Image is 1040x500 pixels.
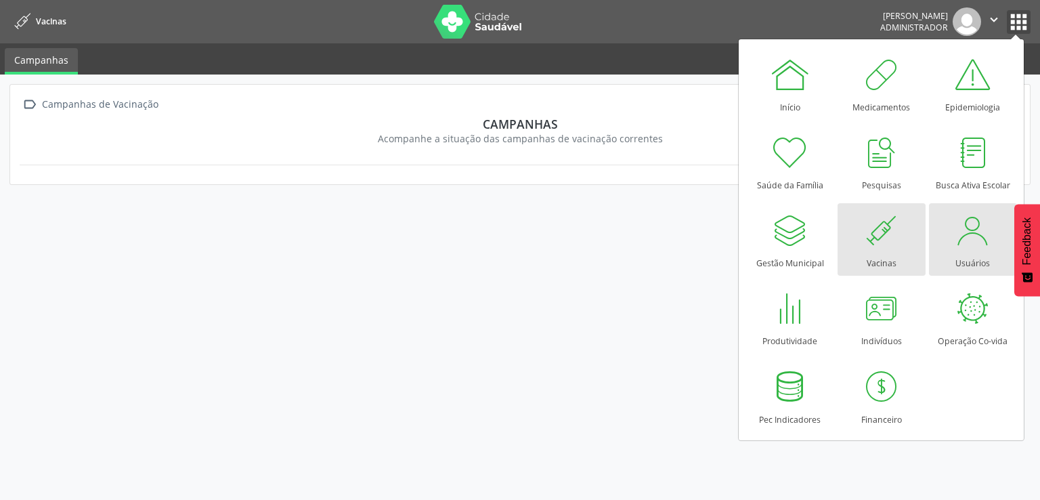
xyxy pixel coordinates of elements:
a: Vacinas [838,203,926,276]
button: apps [1007,10,1031,34]
div: [PERSON_NAME] [880,10,948,22]
a: Produtividade [746,281,834,354]
a:  Campanhas de Vacinação [20,94,160,114]
a: Vacinas [9,10,66,33]
a: Pec Indicadores [746,360,834,432]
a: Início [746,47,834,120]
a: Epidemiologia [929,47,1017,120]
button:  [981,7,1007,36]
a: Gestão Municipal [746,203,834,276]
a: Financeiro [838,360,926,432]
button: Feedback - Mostrar pesquisa [1014,204,1040,296]
img: img [953,7,981,36]
a: Campanhas [5,48,78,75]
a: Medicamentos [838,47,926,120]
a: Usuários [929,203,1017,276]
a: Pesquisas [838,125,926,198]
i:  [20,94,39,114]
a: Saúde da Família [746,125,834,198]
span: Vacinas [36,16,66,27]
div: Campanhas [29,117,1011,131]
div: Acompanhe a situação das campanhas de vacinação correntes [29,131,1011,146]
span: Administrador [880,22,948,33]
span: Feedback [1021,217,1033,265]
a: Indivíduos [838,281,926,354]
a: Busca Ativa Escolar [929,125,1017,198]
a: Operação Co-vida [929,281,1017,354]
i:  [987,12,1001,27]
div: Campanhas de Vacinação [39,94,160,114]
